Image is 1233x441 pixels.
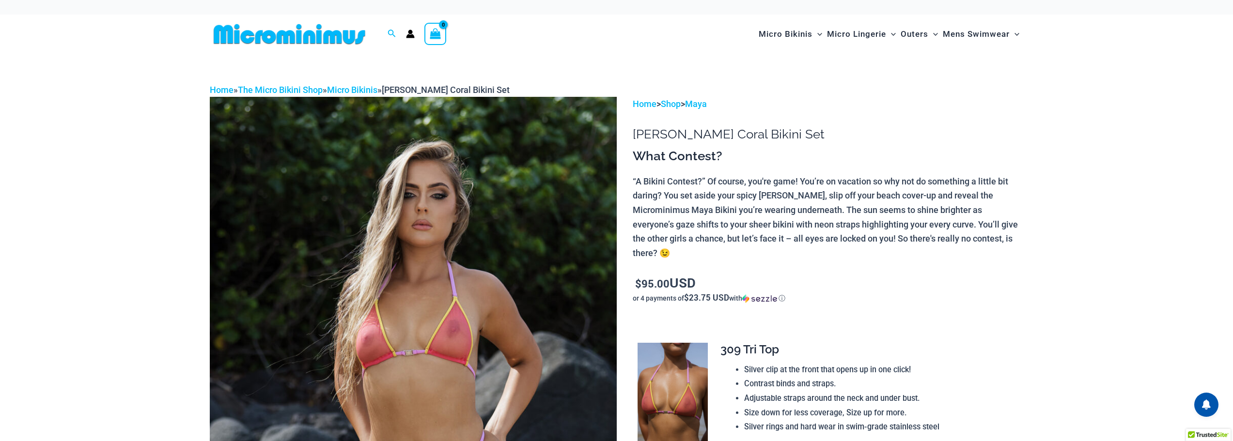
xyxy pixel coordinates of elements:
[901,22,928,46] span: Outers
[424,23,447,45] a: View Shopping Cart, empty
[633,97,1023,111] p: > >
[756,19,825,49] a: Micro BikinisMenu ToggleMenu Toggle
[685,99,707,109] a: Maya
[327,85,377,95] a: Micro Bikinis
[633,174,1023,260] p: “A Bikini Contest?” Of course, you're game! You’re on vacation so why not do something a little b...
[238,85,323,95] a: The Micro Bikini Shop
[744,391,1015,406] li: Adjustable straps around the neck and under bust.
[388,28,396,40] a: Search icon link
[661,99,681,109] a: Shop
[635,276,641,290] span: $
[633,99,656,109] a: Home
[943,22,1010,46] span: Mens Swimwear
[210,23,369,45] img: MM SHOP LOGO FLAT
[744,363,1015,377] li: Silver clip at the front that opens up in one click!
[940,19,1022,49] a: Mens SwimwearMenu ToggleMenu Toggle
[759,22,812,46] span: Micro Bikinis
[210,85,234,95] a: Home
[635,276,670,290] bdi: 95.00
[382,85,510,95] span: [PERSON_NAME] Coral Bikini Set
[886,22,896,46] span: Menu Toggle
[827,22,886,46] span: Micro Lingerie
[633,148,1023,165] h3: What Contest?
[825,19,898,49] a: Micro LingerieMenu ToggleMenu Toggle
[744,420,1015,434] li: Silver rings and hard wear in swim-grade stainless steel
[742,294,777,303] img: Sezzle
[1010,22,1019,46] span: Menu Toggle
[633,293,1023,303] div: or 4 payments of$23.75 USDwithSezzle Click to learn more about Sezzle
[406,30,415,38] a: Account icon link
[928,22,938,46] span: Menu Toggle
[633,275,1023,291] p: USD
[744,377,1015,391] li: Contrast binds and straps.
[898,19,940,49] a: OutersMenu ToggleMenu Toggle
[633,293,1023,303] div: or 4 payments of with
[744,406,1015,420] li: Size down for less coverage, Size up for more.
[755,18,1024,50] nav: Site Navigation
[210,85,510,95] span: » » »
[633,127,1023,142] h1: [PERSON_NAME] Coral Bikini Set
[720,342,779,356] span: 309 Tri Top
[684,292,729,303] span: $23.75 USD
[812,22,822,46] span: Menu Toggle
